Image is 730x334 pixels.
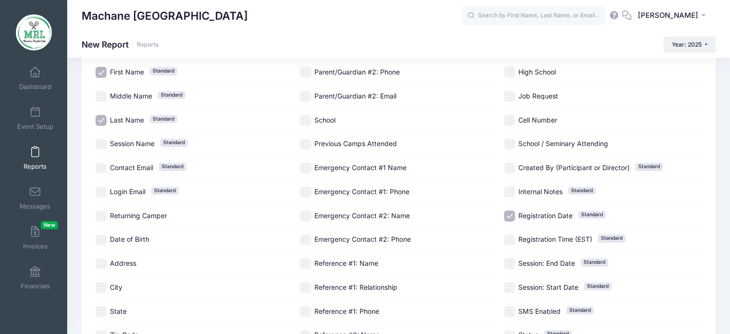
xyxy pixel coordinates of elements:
span: Address [110,259,136,267]
input: Reference #1: Name [300,258,311,269]
span: Returning Camper [110,211,167,220]
span: Reference #1: Relationship [314,283,397,291]
span: Reference #1: Name [314,259,378,267]
input: Date of Birth [96,235,107,246]
span: Standard [635,163,663,171]
span: Middle Name [110,92,152,100]
span: Reports [24,162,47,171]
input: Emergency Contact #1: Phone [300,186,311,198]
span: School / Seminary Attending [518,139,608,148]
span: High School [518,68,556,76]
span: Created By (Participant or Director) [518,163,630,172]
span: First Name [110,68,144,76]
span: Cell Number [518,116,557,124]
span: Job Request [518,92,558,100]
span: Standard [581,259,608,266]
input: Returning Camper [96,210,107,222]
a: InvoicesNew [12,221,58,255]
span: Standard [150,115,177,123]
input: Session NameStandard [96,139,107,150]
input: Middle NameStandard [96,91,107,102]
input: Internal NotesStandard [504,186,515,198]
input: Created By (Participant or Director)Standard [504,162,515,173]
span: Parent/Guardian #2: Email [314,92,396,100]
span: Previous Camps Attended [314,139,397,148]
span: Registration Time (EST) [518,235,592,243]
input: Job Request [504,91,515,102]
input: Emergency Contact #2: Name [300,210,311,222]
button: [PERSON_NAME] [632,5,716,27]
input: Cell Number [504,115,515,126]
input: Emergency Contact #1 Name [300,162,311,173]
span: City [110,283,122,291]
input: First NameStandard [96,67,107,78]
input: Reference #1: Phone [300,306,311,317]
span: Dashboard [19,83,51,91]
span: Emergency Contact #2: Name [314,211,410,220]
span: Reference #1: Phone [314,307,379,315]
span: Standard [158,91,185,99]
input: Contact EmailStandard [96,162,107,173]
span: SMS Enabled [518,307,561,315]
span: [PERSON_NAME] [638,10,698,21]
input: High School [504,67,515,78]
input: State [96,306,107,317]
span: Internal Notes [518,187,562,196]
input: Address [96,258,107,269]
h1: New Report [82,39,159,49]
span: Standard [566,307,594,314]
span: Standard [151,187,179,195]
input: Registration DateStandard [504,210,515,222]
span: Session: Start Date [518,283,578,291]
span: Standard [160,139,188,147]
span: Emergency Contact #1: Phone [314,187,409,196]
span: State [110,307,127,315]
input: Login EmailStandard [96,186,107,198]
span: Date of Birth [110,235,149,243]
span: Standard [578,211,606,219]
input: Registration Time (EST)Standard [504,235,515,246]
span: Last Name [110,116,144,124]
span: Login Email [110,187,145,196]
span: Session Name [110,139,155,148]
a: Dashboard [12,62,58,95]
input: Emergency Contact #2: Phone [300,235,311,246]
span: Parent/Guardian #2: Phone [314,68,400,76]
input: Session: Start DateStandard [504,282,515,293]
a: Event Setup [12,101,58,135]
input: School / Seminary Attending [504,139,515,150]
span: Registration Date [518,211,573,220]
span: Messages [20,202,50,210]
span: Invoices [23,242,48,250]
a: Financials [12,261,58,295]
h1: Machane [GEOGRAPHIC_DATA] [82,5,248,27]
button: Year: 2025 [663,37,716,53]
span: Emergency Contact #1 Name [314,163,407,172]
span: Session: End Date [518,259,575,267]
span: Year: 2025 [672,41,702,48]
input: Parent/Guardian #2: Phone [300,67,311,78]
input: Search by First Name, Last Name, or Email... [462,6,606,25]
input: SMS EnabledStandard [504,306,515,317]
span: New [41,221,58,229]
input: Last NameStandard [96,115,107,126]
span: Emergency Contact #2: Phone [314,235,411,243]
input: City [96,282,107,293]
a: Messages [12,181,58,215]
input: Parent/Guardian #2: Email [300,91,311,102]
span: Standard [150,67,177,75]
a: Reports [137,41,159,49]
a: Reports [12,141,58,175]
img: Machane Racket Lake [16,14,52,50]
span: Standard [159,163,186,171]
span: Standard [584,283,611,290]
input: Reference #1: Relationship [300,282,311,293]
span: Event Setup [17,123,53,131]
input: School [300,115,311,126]
input: Session: End DateStandard [504,258,515,269]
span: Standard [598,235,625,242]
span: Contact Email [110,163,153,172]
input: Previous Camps Attended [300,139,311,150]
span: School [314,116,335,124]
span: Standard [568,187,596,195]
